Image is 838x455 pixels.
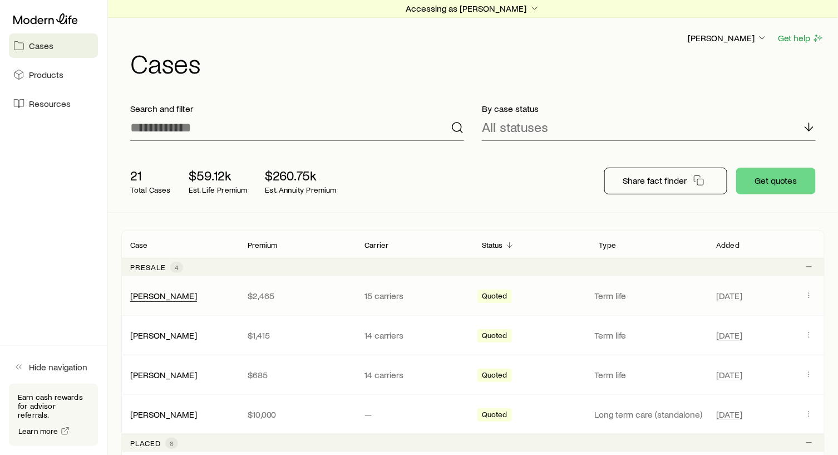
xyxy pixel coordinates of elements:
[130,330,197,341] div: [PERSON_NAME]
[364,409,464,420] p: —
[688,32,768,43] p: [PERSON_NAME]
[248,241,278,249] p: Premium
[777,32,825,45] button: Get help
[364,241,388,249] p: Carrier
[248,409,347,420] p: $10,000
[29,69,63,80] span: Products
[716,330,742,341] span: [DATE]
[595,290,703,301] p: Term life
[364,330,464,341] p: 14 carriers
[29,98,71,109] span: Resources
[406,3,540,14] p: Accessing as [PERSON_NAME]
[482,331,507,343] span: Quoted
[9,384,98,446] div: Earn cash rewards for advisor referrals.Learn more
[623,175,687,186] p: Share fact finder
[482,119,548,135] p: All statuses
[482,291,507,303] span: Quoted
[482,241,503,249] p: Status
[130,103,464,114] p: Search and filter
[595,330,703,341] p: Term life
[18,393,89,419] p: Earn cash rewards for advisor referrals.
[599,241,617,249] p: Type
[29,40,53,51] span: Cases
[364,369,464,380] p: 14 carriers
[130,50,825,76] h1: Cases
[130,263,166,272] p: Presale
[130,290,197,302] div: [PERSON_NAME]
[248,330,347,341] p: $1,415
[595,409,703,420] p: Long term care (standalone)
[130,369,197,380] a: [PERSON_NAME]
[9,33,98,58] a: Cases
[189,185,248,194] p: Est. Life Premium
[716,290,742,301] span: [DATE]
[130,409,197,420] div: [PERSON_NAME]
[130,369,197,381] div: [PERSON_NAME]
[716,241,740,249] p: Added
[736,168,816,194] button: Get quotes
[130,330,197,340] a: [PERSON_NAME]
[265,168,337,183] p: $260.75k
[130,241,148,249] p: Case
[248,290,347,301] p: $2,465
[248,369,347,380] p: $685
[265,185,337,194] p: Est. Annuity Premium
[130,439,161,448] p: Placed
[9,91,98,116] a: Resources
[9,62,98,87] a: Products
[175,263,179,272] span: 4
[130,185,171,194] p: Total Cases
[482,410,507,422] span: Quoted
[716,409,742,420] span: [DATE]
[130,409,197,419] a: [PERSON_NAME]
[687,32,768,45] button: [PERSON_NAME]
[189,168,248,183] p: $59.12k
[716,369,742,380] span: [DATE]
[364,290,464,301] p: 15 carriers
[595,369,703,380] p: Term life
[604,168,727,194] button: Share fact finder
[29,361,87,373] span: Hide navigation
[482,103,816,114] p: By case status
[130,290,197,301] a: [PERSON_NAME]
[482,370,507,382] span: Quoted
[18,427,58,435] span: Learn more
[9,355,98,379] button: Hide navigation
[170,439,174,448] span: 8
[130,168,171,183] p: 21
